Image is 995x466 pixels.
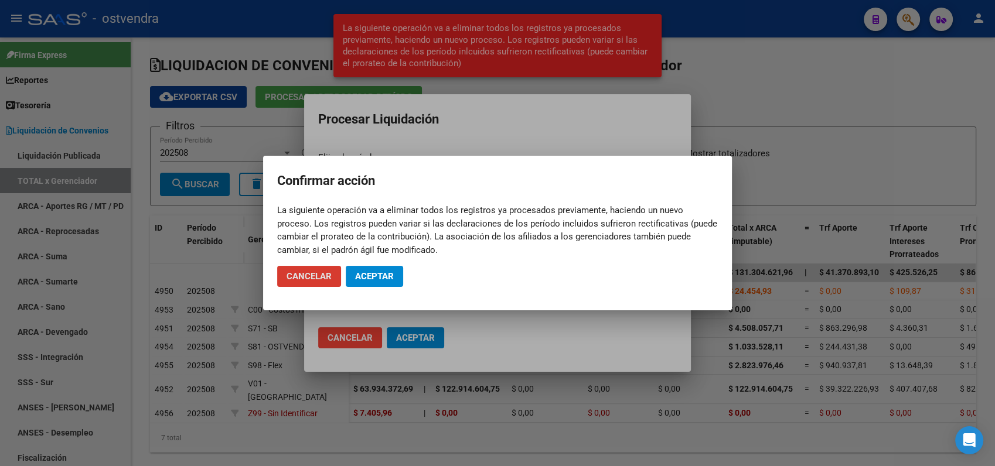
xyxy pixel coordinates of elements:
div: Open Intercom Messenger [955,426,983,454]
h2: Confirmar acción [277,170,718,192]
span: Cancelar [287,271,332,282]
button: Cancelar [277,266,341,287]
mat-dialog-content: La siguiente operación va a eliminar todos los registros ya procesados previamente, haciendo un n... [263,204,732,256]
span: Aceptar [355,271,394,282]
button: Aceptar [346,266,403,287]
